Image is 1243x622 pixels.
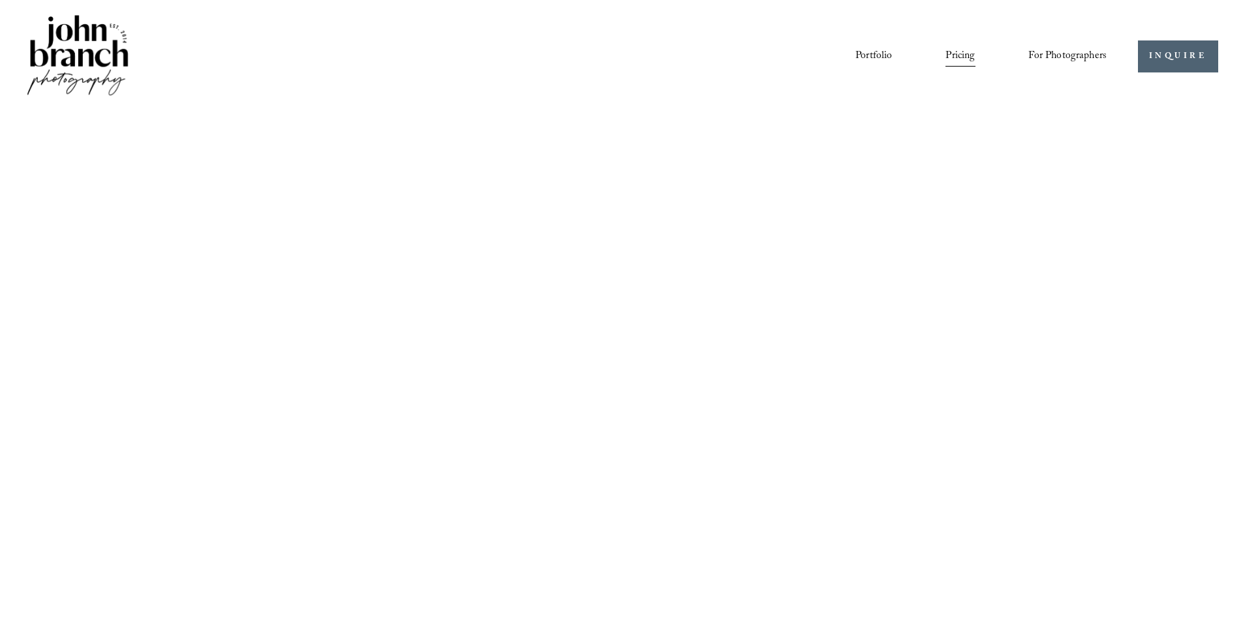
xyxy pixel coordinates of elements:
[1028,46,1107,67] span: For Photographers
[1138,40,1218,72] a: INQUIRE
[25,12,130,101] img: John Branch IV Photography
[945,45,975,67] a: Pricing
[855,45,892,67] a: Portfolio
[1028,45,1107,67] a: folder dropdown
